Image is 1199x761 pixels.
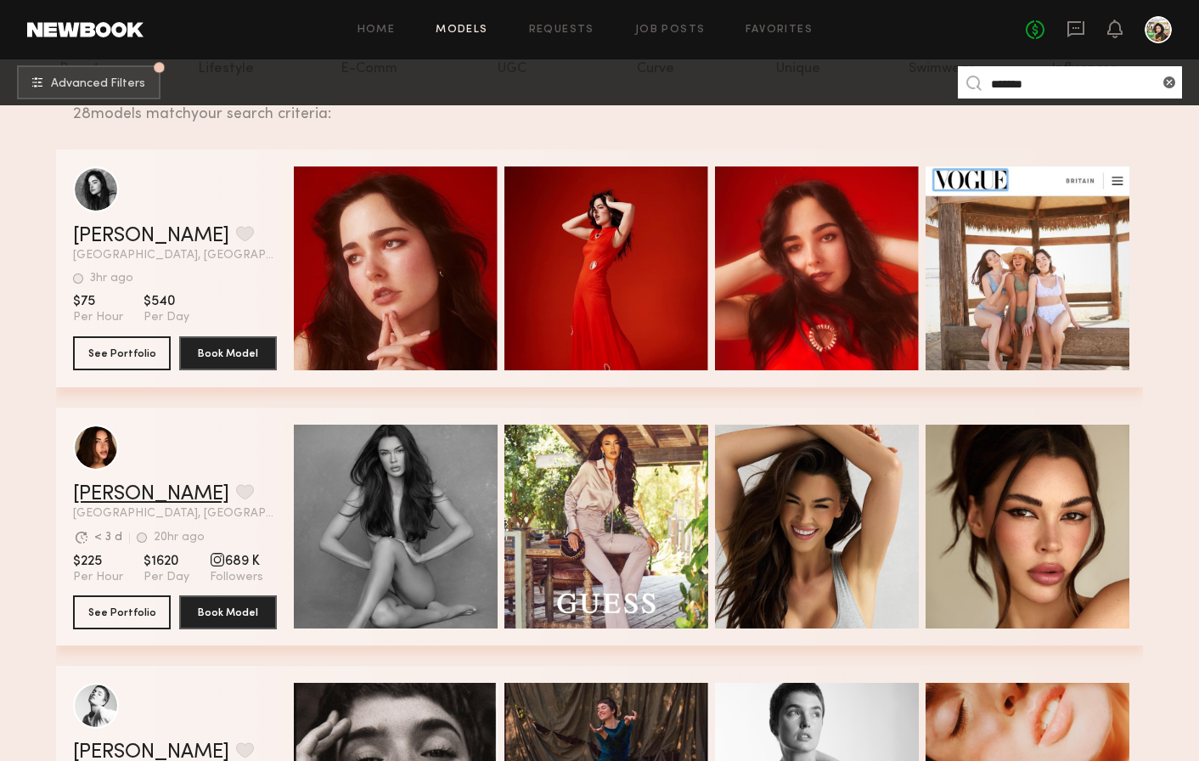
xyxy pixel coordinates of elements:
a: Home [357,25,396,36]
span: Per Day [144,570,189,585]
button: Advanced Filters [17,65,160,99]
a: Requests [529,25,594,36]
a: Models [436,25,487,36]
button: Book Model [179,595,277,629]
span: Per Day [144,310,189,325]
button: Book Model [179,336,277,370]
button: See Portfolio [73,595,171,629]
span: [GEOGRAPHIC_DATA], [GEOGRAPHIC_DATA] [73,508,277,520]
span: Per Hour [73,310,123,325]
span: Per Hour [73,570,123,585]
span: Followers [210,570,263,585]
div: < 3 d [94,532,122,544]
span: Advanced Filters [51,78,145,90]
span: $540 [144,293,189,310]
span: [GEOGRAPHIC_DATA], [GEOGRAPHIC_DATA] [73,250,277,262]
div: 20hr ago [154,532,205,544]
a: [PERSON_NAME] [73,226,229,246]
div: 3hr ago [90,273,133,285]
a: [PERSON_NAME] [73,484,229,505]
span: $1620 [144,553,189,570]
span: $225 [73,553,123,570]
a: Favorites [746,25,813,36]
button: See Portfolio [73,336,171,370]
span: $75 [73,293,123,310]
a: Job Posts [635,25,706,36]
span: 689 K [210,553,263,570]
